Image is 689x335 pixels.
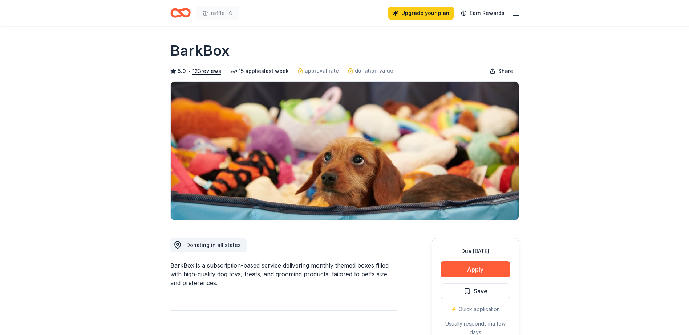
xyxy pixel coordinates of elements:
[441,305,510,314] div: ⚡️ Quick application
[498,67,513,75] span: Share
[192,67,221,75] button: 123reviews
[170,41,230,61] h1: BarkBox
[178,67,186,75] span: 5.0
[186,242,241,248] span: Donating in all states
[474,286,487,296] span: Save
[230,67,289,75] div: 15 applies last week
[196,6,239,20] button: raffle
[305,66,339,75] span: approval rate
[484,64,519,78] button: Share
[441,247,510,256] div: Due [DATE]
[355,66,393,75] span: donation value
[170,261,397,287] div: BarkBox is a subscription-based service delivering monthly themed boxes filled with high-quality ...
[211,9,225,17] span: raffle
[441,261,510,277] button: Apply
[297,66,339,75] a: approval rate
[457,7,509,20] a: Earn Rewards
[441,283,510,299] button: Save
[348,66,393,75] a: donation value
[171,82,519,220] img: Image for BarkBox
[188,68,190,74] span: •
[388,7,454,20] a: Upgrade your plan
[170,4,191,21] a: Home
